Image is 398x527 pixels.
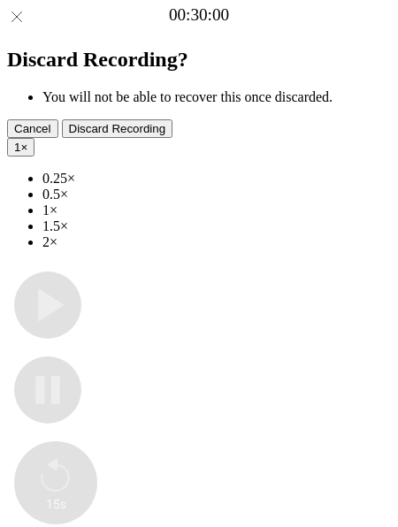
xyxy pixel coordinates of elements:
[42,171,391,187] li: 0.25×
[42,187,391,202] li: 0.5×
[7,119,58,138] button: Cancel
[42,202,391,218] li: 1×
[42,89,391,105] li: You will not be able to recover this once discarded.
[7,48,391,72] h2: Discard Recording?
[42,234,391,250] li: 2×
[7,138,34,157] button: 1×
[62,119,173,138] button: Discard Recording
[14,141,20,154] span: 1
[42,218,391,234] li: 1.5×
[169,5,229,25] a: 00:30:00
